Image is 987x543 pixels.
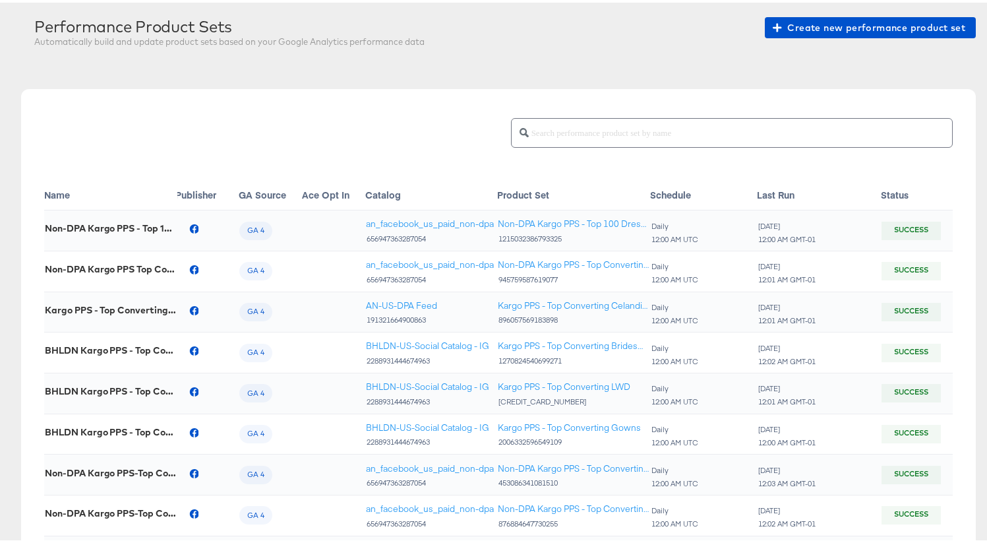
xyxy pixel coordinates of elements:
[651,354,699,364] div: 12:00 AM UTC
[758,354,816,364] div: 12:02 AM GMT-01
[302,185,365,199] div: Ace Opt In
[758,395,816,404] div: 12:01 AM GMT-01
[758,381,816,391] div: [DATE]
[651,232,699,241] div: 12:00 AM UTC
[882,381,941,400] div: Success
[366,500,494,513] a: an_facebook_us_paid_non-dpa
[758,341,816,350] div: [DATE]
[758,259,816,269] div: [DATE]
[45,465,177,476] div: Non-DPA Kargo PPS-Top Converting All Products
[758,313,816,323] div: 12:01 AM GMT-01
[239,345,272,356] span: GA 4
[366,313,437,322] div: 191321664900863
[365,185,497,199] div: Catalog
[758,476,816,486] div: 12:03 AM GMT-01
[239,223,272,234] span: GA 4
[758,517,816,526] div: 12:02 AM GMT-01
[366,419,489,431] a: BHLDN-US-Social Catalog - IG
[651,272,699,282] div: 12:00 AM UTC
[758,422,816,431] div: [DATE]
[498,460,649,472] a: Non-DPA Kargo PPS - Top Converting All Products
[45,302,177,313] div: Kargo PPS - Top Converting Celandine Collection
[497,185,650,199] div: Product Set
[651,517,699,526] div: 12:00 AM UTC
[366,460,494,472] a: an_facebook_us_paid_non-dpa
[239,386,272,397] span: GA 4
[366,395,489,404] div: 2288931444674963
[651,422,699,431] div: Daily
[882,422,941,441] div: Success
[651,463,699,472] div: Daily
[650,185,757,199] div: Schedule
[498,419,641,431] a: Kargo PPS - Top Converting Gowns
[498,378,630,391] a: Kargo PPS - Top Converting LWD
[651,313,699,323] div: 12:00 AM UTC
[239,467,272,478] span: GA 4
[239,185,302,199] div: GA Source
[175,185,239,199] div: Publisher
[366,232,494,241] div: 656947363287054
[366,435,489,444] div: 2288931444674963
[498,395,630,404] div: [CREDIT_CARD_NUMBER]
[651,381,699,391] div: Daily
[758,232,816,241] div: 12:00 AM GMT-01
[758,435,816,445] div: 12:00 AM GMT-01
[239,304,272,315] span: GA 4
[651,435,699,445] div: 12:00 AM UTC
[366,215,494,228] a: an_facebook_us_paid_non-dpa
[775,17,965,34] span: Create new performance product set
[366,337,489,350] a: BHLDN-US-Social Catalog - IG
[366,272,494,282] div: 656947363287054
[498,297,649,309] a: Kargo PPS - Top Converting Celandine Collection
[498,435,641,444] div: 2006332596549109
[882,463,941,482] div: Success
[882,341,941,360] div: Success
[498,337,649,350] a: Kargo PPS - Top Converting Bridesmaid/Wedding Guest
[651,259,699,269] div: Daily
[498,500,649,513] a: Non-DPA Kargo PPS - Top Converting Home Accessories
[498,354,649,363] div: 1270824540699271
[758,272,816,282] div: 12:01 AM GMT-01
[498,256,649,269] a: Non-DPA Kargo PPS - Top Converting Celandine Collection
[758,300,816,309] div: [DATE]
[881,185,962,199] div: Status
[45,261,177,272] div: Non-DPA Kargo PPS Top Converting Celandine
[651,476,699,486] div: 12:00 AM UTC
[758,503,816,513] div: [DATE]
[498,215,649,228] div: Non-DPA Kargo PPS - Top 100 Dresses
[239,508,272,519] span: GA 4
[498,272,649,282] div: 945759587619077
[882,259,941,278] div: Success
[758,463,816,472] div: [DATE]
[765,15,976,36] button: Create new performance product set
[651,300,699,309] div: Daily
[366,378,489,391] a: BHLDN-US-Social Catalog - IG
[45,342,177,353] div: BHLDN Kargo PPS - Top Converting Bridesmaid/Guest
[882,503,941,522] div: Success
[239,426,272,437] span: GA 4
[366,517,494,526] div: 656947363287054
[366,297,437,309] a: AN-US-DPA Feed
[366,476,494,485] div: 656947363287054
[44,185,177,199] div: Name
[651,219,699,228] div: Daily
[498,232,649,241] div: 1215032386793325
[651,395,699,404] div: 12:00 AM UTC
[45,220,177,231] div: Non-DPA Kargo PPS - Top 100 Dresses
[45,383,177,394] div: BHLDN Kargo PPS - Top Converting LWD
[45,424,177,435] div: BHLDN Kargo PPS - Top Converting Gowns
[366,256,494,269] a: an_facebook_us_paid_non-dpa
